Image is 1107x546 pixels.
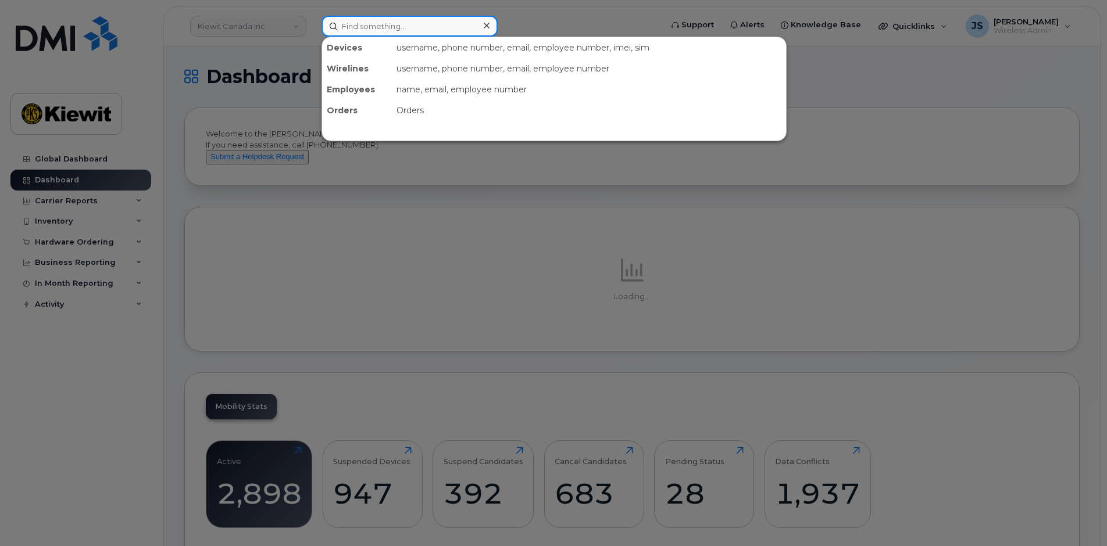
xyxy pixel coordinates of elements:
iframe: Messenger Launcher [1056,495,1098,537]
div: Orders [392,100,786,121]
div: Employees [322,79,392,100]
div: name, email, employee number [392,79,786,100]
div: username, phone number, email, employee number [392,58,786,79]
div: Wirelines [322,58,392,79]
div: Devices [322,37,392,58]
div: Orders [322,100,392,121]
div: username, phone number, email, employee number, imei, sim [392,37,786,58]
